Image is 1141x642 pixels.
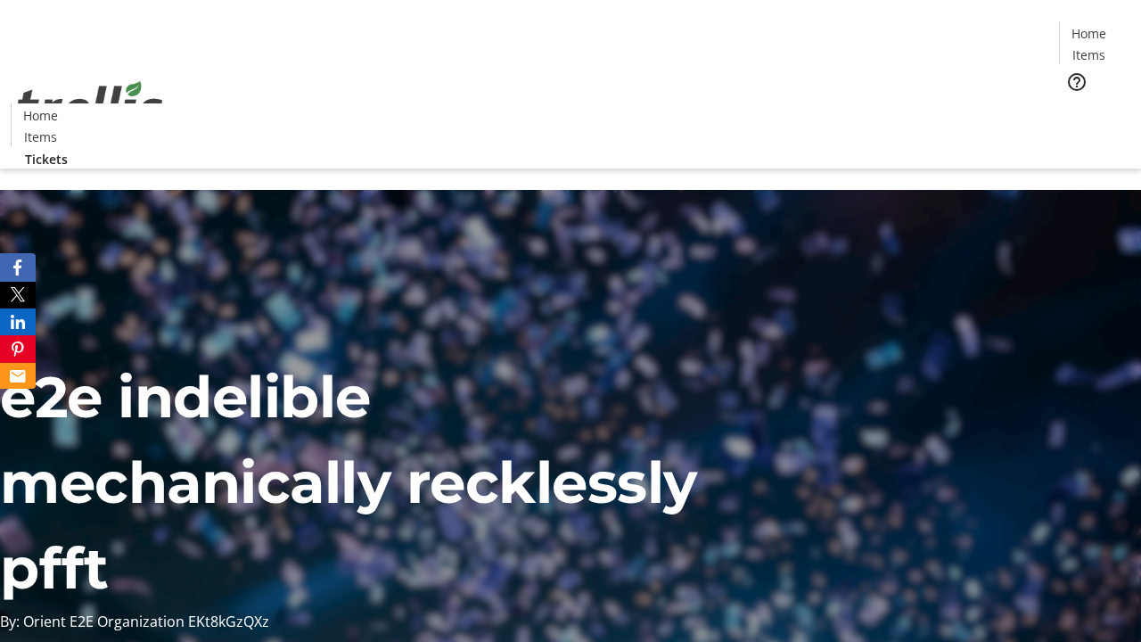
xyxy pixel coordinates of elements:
a: Home [1060,24,1117,43]
span: Items [1072,45,1105,64]
a: Items [12,128,69,146]
span: Tickets [25,150,68,169]
span: Home [23,106,58,125]
span: Tickets [1073,103,1116,122]
span: Items [24,128,57,146]
button: Help [1059,64,1095,100]
a: Items [1060,45,1117,64]
a: Tickets [11,150,82,169]
img: Orient E2E Organization EKt8kGzQXz's Logo [11,62,169,151]
a: Tickets [1059,103,1130,122]
a: Home [12,106,69,125]
span: Home [1071,24,1106,43]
